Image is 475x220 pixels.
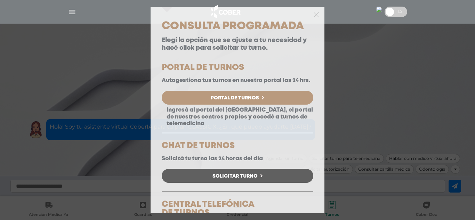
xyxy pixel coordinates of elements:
p: Autogestiona tus turnos en nuestro portal las 24 hrs. [162,77,313,84]
h5: CENTRAL TELEFÓNICA DE TURNOS [162,201,313,217]
span: Consulta Programada [162,22,304,31]
p: Ingresá al portal del [GEOGRAPHIC_DATA], el portal de nuestros centros propios y accedé a turnos ... [162,107,313,127]
a: Solicitar Turno [162,169,313,183]
p: Solicitá tu turno las 24 horas del día [162,155,313,162]
p: Elegí la opción que se ajuste a tu necesidad y hacé click para solicitar tu turno. [162,37,313,52]
span: Solicitar Turno [212,174,258,179]
span: Portal de Turnos [211,96,259,100]
a: Portal de Turnos [162,91,313,105]
h5: PORTAL DE TURNOS [162,64,313,72]
h5: CHAT DE TURNOS [162,142,313,150]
